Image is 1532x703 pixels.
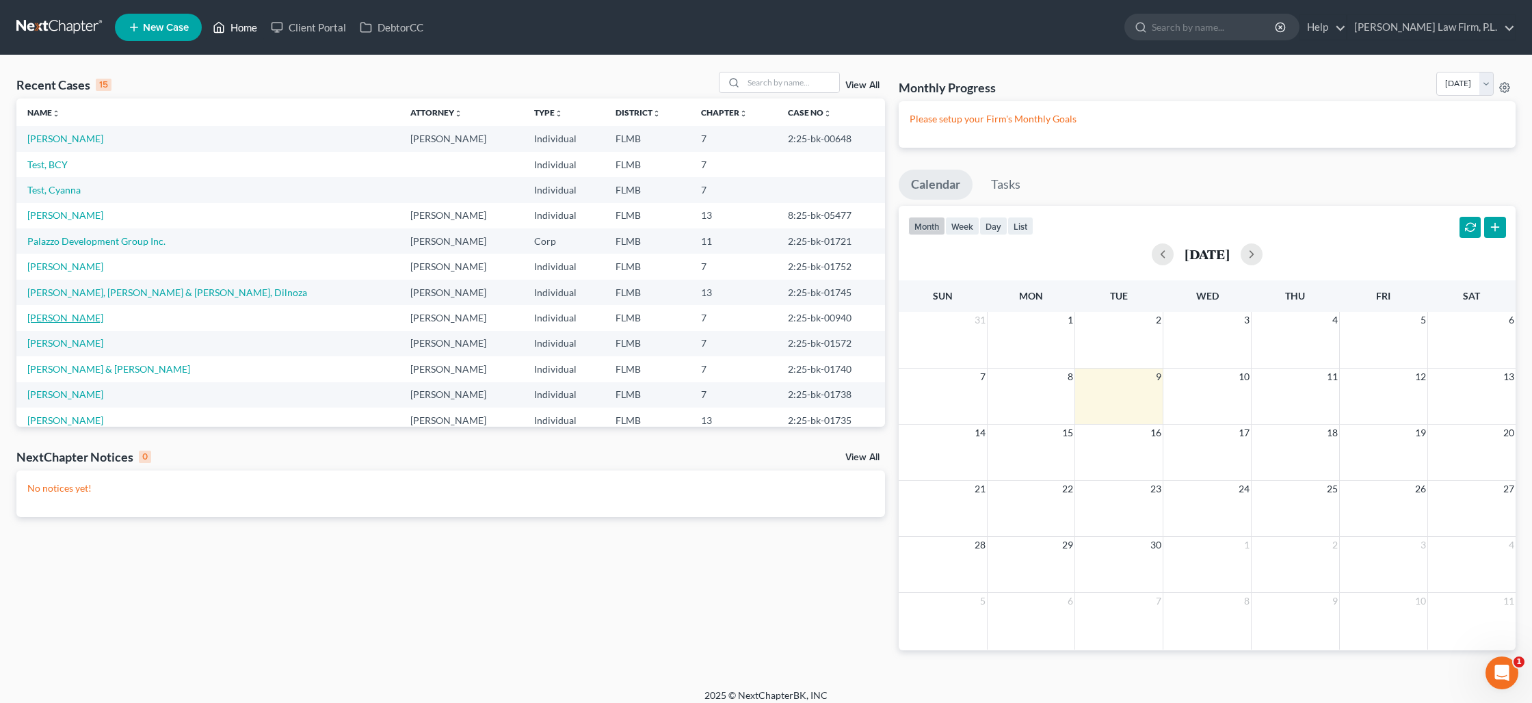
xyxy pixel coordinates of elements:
[399,382,523,408] td: [PERSON_NAME]
[523,382,605,408] td: Individual
[690,228,777,254] td: 11
[143,23,189,33] span: New Case
[1019,290,1043,302] span: Mon
[399,331,523,356] td: [PERSON_NAME]
[1502,481,1516,497] span: 27
[1154,593,1163,609] span: 7
[777,382,886,408] td: 2:25-bk-01738
[523,203,605,228] td: Individual
[973,312,987,328] span: 31
[1285,290,1305,302] span: Thu
[1196,290,1219,302] span: Wed
[1061,481,1074,497] span: 22
[973,481,987,497] span: 21
[690,382,777,408] td: 7
[1061,537,1074,553] span: 29
[264,15,353,40] a: Client Portal
[399,408,523,433] td: [PERSON_NAME]
[701,107,748,118] a: Chapterunfold_more
[1502,593,1516,609] span: 11
[1331,593,1339,609] span: 9
[1463,290,1480,302] span: Sat
[690,152,777,177] td: 7
[523,177,605,202] td: Individual
[690,126,777,151] td: 7
[605,280,689,305] td: FLMB
[1066,593,1074,609] span: 6
[523,408,605,433] td: Individual
[979,369,987,385] span: 7
[739,109,748,118] i: unfold_more
[399,228,523,254] td: [PERSON_NAME]
[1243,312,1251,328] span: 3
[206,15,264,40] a: Home
[523,152,605,177] td: Individual
[690,280,777,305] td: 13
[27,209,103,221] a: [PERSON_NAME]
[777,126,886,151] td: 2:25-bk-00648
[1507,537,1516,553] span: 4
[1419,537,1427,553] span: 3
[605,408,689,433] td: FLMB
[1149,537,1163,553] span: 30
[1243,537,1251,553] span: 1
[27,107,60,118] a: Nameunfold_more
[690,331,777,356] td: 7
[1325,369,1339,385] span: 11
[823,109,832,118] i: unfold_more
[605,177,689,202] td: FLMB
[743,72,839,92] input: Search by name...
[523,305,605,330] td: Individual
[1007,217,1033,235] button: list
[690,254,777,279] td: 7
[605,254,689,279] td: FLMB
[353,15,430,40] a: DebtorCC
[523,356,605,382] td: Individual
[27,261,103,272] a: [PERSON_NAME]
[973,425,987,441] span: 14
[523,280,605,305] td: Individual
[1243,593,1251,609] span: 8
[1152,14,1277,40] input: Search by name...
[410,107,462,118] a: Attorneyunfold_more
[605,382,689,408] td: FLMB
[1485,656,1518,689] iframe: Intercom live chat
[1514,656,1524,667] span: 1
[910,112,1505,126] p: Please setup your Firm's Monthly Goals
[399,356,523,382] td: [PERSON_NAME]
[27,337,103,349] a: [PERSON_NAME]
[690,177,777,202] td: 7
[605,228,689,254] td: FLMB
[605,203,689,228] td: FLMB
[690,356,777,382] td: 7
[777,228,886,254] td: 2:25-bk-01721
[652,109,661,118] i: unfold_more
[399,254,523,279] td: [PERSON_NAME]
[933,290,953,302] span: Sun
[399,305,523,330] td: [PERSON_NAME]
[534,107,563,118] a: Typeunfold_more
[16,77,111,93] div: Recent Cases
[399,280,523,305] td: [PERSON_NAME]
[605,305,689,330] td: FLMB
[788,107,832,118] a: Case Nounfold_more
[399,203,523,228] td: [PERSON_NAME]
[1376,290,1390,302] span: Fri
[1331,312,1339,328] span: 4
[1347,15,1515,40] a: [PERSON_NAME] Law Firm, P.L.
[16,449,151,465] div: NextChapter Notices
[690,408,777,433] td: 13
[1110,290,1128,302] span: Tue
[1185,247,1230,261] h2: [DATE]
[777,203,886,228] td: 8:25-bk-05477
[1325,425,1339,441] span: 18
[1237,425,1251,441] span: 17
[1414,593,1427,609] span: 10
[523,228,605,254] td: Corp
[979,593,987,609] span: 5
[690,203,777,228] td: 13
[605,331,689,356] td: FLMB
[777,331,886,356] td: 2:25-bk-01572
[908,217,945,235] button: month
[777,356,886,382] td: 2:25-bk-01740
